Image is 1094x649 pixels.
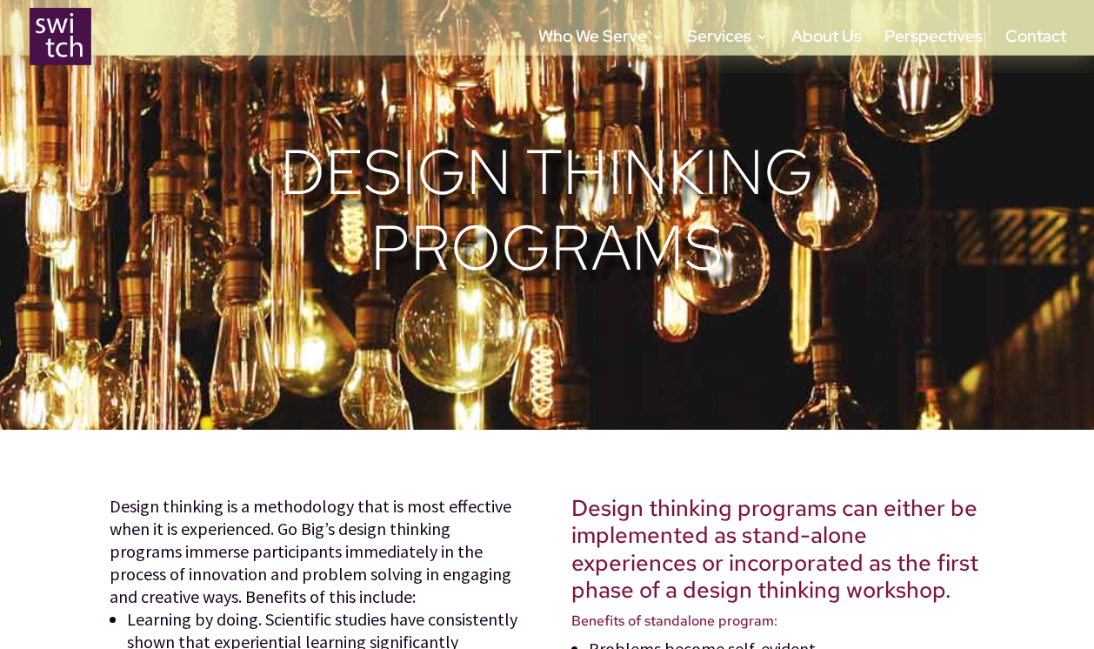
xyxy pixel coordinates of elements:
a: Who We Serve [538,30,664,73]
a: Services [687,30,769,73]
h3: Design thinking programs can either be implemented as stand-alone experiences or incorporated as ... [571,495,985,612]
h1: Design Thinking Programs [110,135,984,294]
p: Design thinking is a methodology that is most effective when it is experienced. Go Big’s design t... [110,495,524,608]
a: About Us [791,30,862,73]
a: Contact [1005,30,1066,73]
a: Perspectives [884,30,983,73]
h4: Benefits of standalone program: [571,612,985,638]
